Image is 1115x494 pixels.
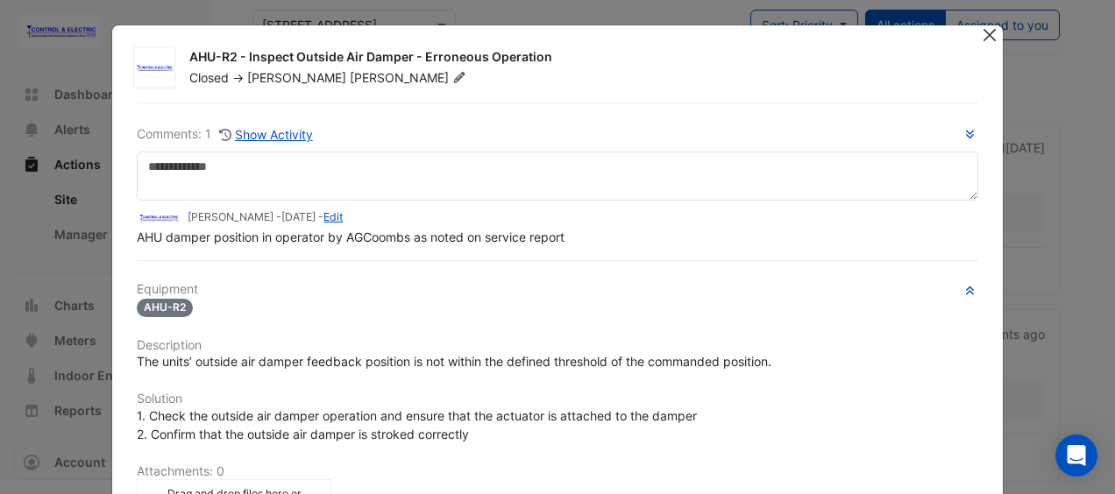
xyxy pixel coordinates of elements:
small: [PERSON_NAME] - - [188,209,343,225]
div: Open Intercom Messenger [1055,434,1097,476]
span: AHU-R2 [137,299,193,317]
span: [PERSON_NAME] [350,69,469,87]
button: Show Activity [218,124,314,145]
span: -> [232,70,244,85]
span: AHU damper position in operator by AGCoombs as noted on service report [137,229,565,244]
button: Close [981,25,999,44]
span: The units’ outside air damper feedback position is not within the defined threshold of the comman... [137,354,771,369]
img: Control & Electric [134,60,174,77]
h6: Description [137,338,978,353]
h6: Equipment [137,282,978,297]
span: 2025-01-20 13:17:07 [281,210,316,223]
div: Comments: 1 [137,124,314,145]
span: 1. Check the outside air damper operation and ensure that the actuator is attached to the damper ... [137,408,697,441]
h6: Attachments: 0 [137,464,978,479]
span: Closed [189,70,229,85]
div: AHU-R2 - Inspect Outside Air Damper - Erroneous Operation [189,48,961,69]
img: Control & Electric [137,208,181,228]
a: Edit [323,210,343,223]
h6: Solution [137,392,978,406]
span: [PERSON_NAME] [247,70,346,85]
